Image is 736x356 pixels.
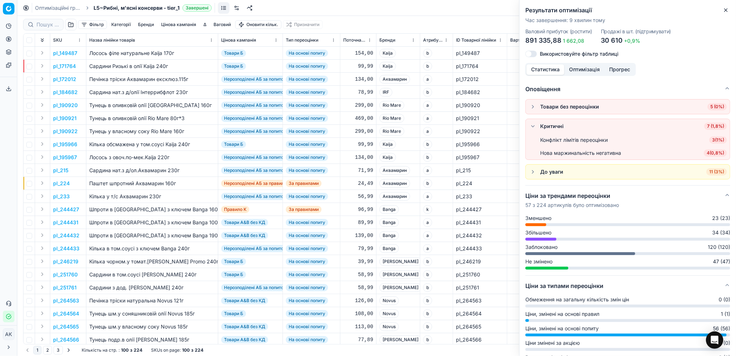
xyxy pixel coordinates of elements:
[53,128,78,135] p: pl_190922
[525,229,551,236] span: Збільшено
[456,180,504,187] div: pl_224
[38,218,47,226] button: Expand
[89,258,215,265] div: Кілька чорном.у томат.[PERSON_NAME] Promo 240г
[423,37,443,43] span: Атрибут товару
[221,89,290,96] span: Нерозподілені АБ за попитом
[525,79,730,99] button: Оповіщення
[201,20,209,29] button: Δ
[456,63,504,70] div: pl_171764
[221,193,290,200] span: Нерозподілені АБ за попитом
[38,231,47,240] button: Expand
[53,232,79,239] p: pl_244432
[456,232,504,239] div: pl_244432
[89,141,215,148] div: Кілька обсмажена у том.соусі Kaija 240г
[510,232,542,239] div: 65,50
[89,206,215,213] div: Шпроти в [GEOGRAPHIC_DATA] з ключем Banga 160г
[379,192,410,201] span: Аквамарин
[53,154,77,161] button: pl_195967
[53,271,78,278] button: pl_251760
[53,180,70,187] p: pl_224
[221,180,293,187] span: Нерозподілені АБ за правилом
[343,167,373,174] div: 71,99
[38,62,47,70] button: Expand
[423,244,432,253] span: a
[510,206,542,213] div: 52,03
[456,37,496,43] span: ID Товарної лінійки
[53,336,79,343] button: pl_264566
[182,4,212,12] span: Завершені
[423,218,432,227] span: a
[38,205,47,213] button: Expand
[713,258,730,265] span: 47 (47)
[343,193,373,200] div: 56,99
[286,76,328,83] span: На основі попиту
[53,89,78,96] button: pl_184682
[510,89,542,96] div: 52,11
[712,215,730,222] span: 23 (23)
[343,89,373,96] div: 78,99
[38,36,47,44] button: Expand all
[286,232,328,239] span: На основі попиту
[423,205,432,214] span: k
[286,128,328,135] span: На основі попиту
[38,309,47,318] button: Expand
[343,245,373,252] div: 79,99
[379,153,396,162] span: Kaija
[343,141,373,148] div: 99,99
[704,123,727,130] span: 7 (1,8%)
[53,323,79,330] button: pl_264565
[423,75,432,84] span: a
[343,284,373,291] div: 58,99
[89,180,215,187] div: Паштет шпротний Аквамарин 160г
[134,347,142,353] strong: 224
[135,20,157,29] button: Бренди
[53,245,79,252] p: pl_244433
[53,219,78,226] button: pl_244431
[286,115,328,122] span: На основі попиту
[379,270,422,279] span: [PERSON_NAME]
[423,283,432,292] span: b
[343,206,373,213] div: 96,99
[221,154,290,161] span: Нерозподілені АБ за попитом
[53,167,68,174] button: pl_215
[286,50,328,57] span: На основі попиту
[286,89,328,96] span: На основі попиту
[53,258,78,265] p: pl_246219
[525,202,619,209] p: 57 з 224 артикулів було оптимізовано
[423,88,432,97] span: b
[540,103,599,110] div: Товари без переоцінки
[707,103,727,110] span: 5 (0%)
[64,346,73,355] button: Go to next page
[43,346,52,355] button: 2
[221,37,256,43] span: Цінова кампанія
[53,310,79,317] p: pl_264564
[709,136,727,144] span: 3 ( 1% )
[38,296,47,305] button: Expand
[423,257,432,266] span: b
[53,193,70,200] p: pl_233
[510,167,542,174] div: 55,23
[286,180,322,187] span: За правилами
[286,284,328,291] span: На основі попиту
[89,102,215,109] div: Тунець в оливковій олії [GEOGRAPHIC_DATA] 160г
[343,219,373,226] div: 89,99
[53,297,79,304] button: pl_264563
[379,62,396,71] span: Kaija
[35,4,81,12] a: Оптимізаційні групи
[53,102,78,109] button: pl_190920
[712,229,730,236] span: 34 (34)
[525,243,558,251] span: Заблоковано
[423,231,432,240] span: a
[53,346,63,355] button: 3
[89,245,215,252] div: Кілька в том.соусі з ключем Banga 240г
[221,63,246,70] span: Товари Б
[53,76,76,83] button: pl_172012
[423,153,432,162] span: b
[379,257,422,266] span: [PERSON_NAME]
[708,243,730,251] span: 120 (120)
[456,245,504,252] div: pl_244433
[540,51,619,56] label: Використовуйте фільтр таблиці
[343,258,373,265] div: 39,99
